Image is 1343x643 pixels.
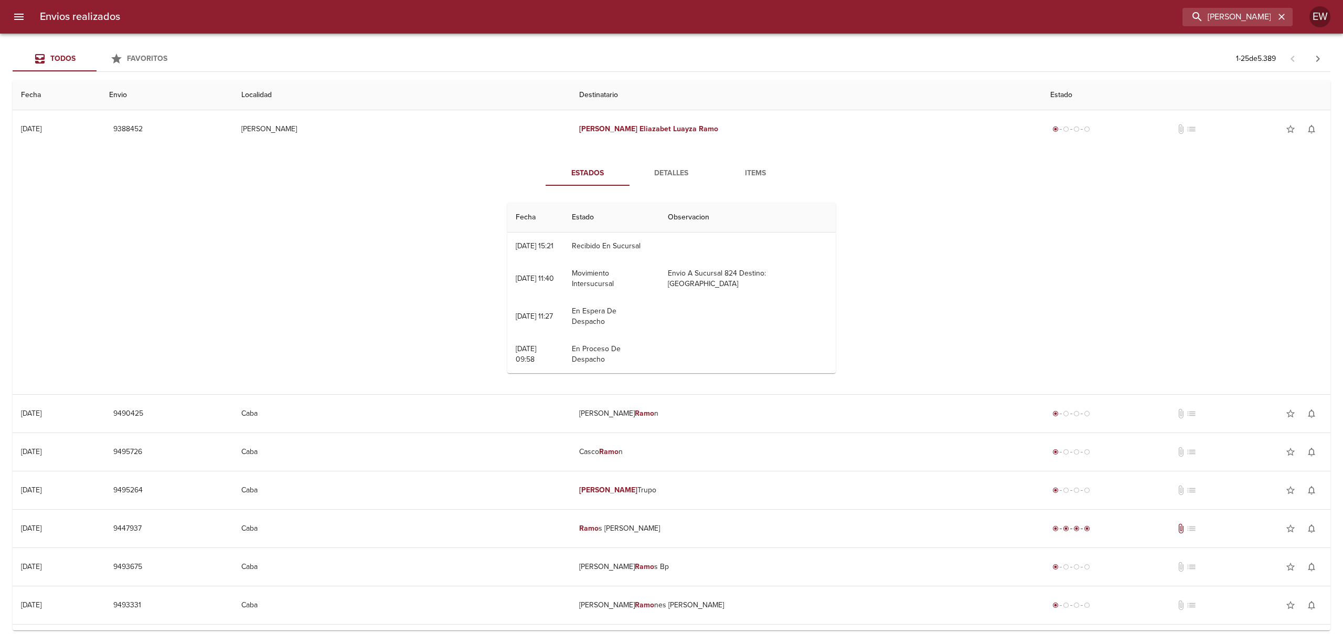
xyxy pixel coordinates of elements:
em: Ramo [635,600,654,609]
span: No tiene pedido asociado [1186,447,1197,457]
button: Agregar a favoritos [1280,119,1301,140]
div: Abrir información de usuario [1309,6,1330,27]
span: Tiene documentos adjuntos [1176,523,1186,534]
td: Caba [233,433,571,471]
td: Recibido En Sucursal [563,233,659,260]
span: star_border [1285,408,1296,419]
span: notifications_none [1306,447,1317,457]
div: Generado [1050,408,1092,419]
span: 9495264 [113,484,143,497]
button: 9493675 [109,557,146,577]
th: Localidad [233,80,571,110]
div: Generado [1050,562,1092,572]
button: Agregar a favoritos [1280,595,1301,616]
span: radio_button_unchecked [1084,126,1090,132]
span: radio_button_unchecked [1063,564,1069,570]
td: Casco n [571,433,1042,471]
em: Ramo [599,447,619,456]
em: Ramo [579,524,599,533]
span: No tiene documentos adjuntos [1176,600,1186,610]
span: radio_button_unchecked [1063,449,1069,455]
button: 9447937 [109,519,146,539]
span: radio_button_checked [1063,525,1069,532]
button: Agregar a favoritos [1280,403,1301,424]
button: 9495726 [109,442,146,462]
span: radio_button_unchecked [1063,126,1069,132]
td: [PERSON_NAME] n [571,395,1042,433]
span: Estados [552,167,623,180]
span: star_border [1285,562,1296,572]
span: radio_button_unchecked [1073,487,1080,493]
em: Ramo [635,409,654,418]
span: No tiene pedido asociado [1186,523,1197,534]
em: Ramo [699,124,718,133]
span: 9447937 [113,522,142,535]
td: En Espera De Despacho [563,298,659,335]
span: notifications_none [1306,523,1317,534]
button: 9490425 [109,404,147,424]
span: 9495726 [113,446,142,459]
td: Caba [233,510,571,547]
em: Ramo [635,562,654,571]
span: No tiene documentos adjuntos [1176,447,1186,457]
em: [PERSON_NAME] [579,486,637,494]
span: Items [720,167,791,180]
button: Agregar a favoritos [1280,480,1301,501]
th: Fecha [507,203,563,233]
span: Pagina siguiente [1305,46,1330,71]
span: Detalles [636,167,707,180]
span: star_border [1285,600,1296,610]
div: [DATE] [21,124,41,133]
button: Activar notificaciones [1301,403,1322,424]
th: Observacion [659,203,836,233]
div: EW [1309,6,1330,27]
span: radio_button_unchecked [1073,126,1080,132]
div: [DATE] [21,562,41,571]
span: notifications_none [1306,124,1317,134]
span: radio_button_unchecked [1063,602,1069,608]
span: No tiene pedido asociado [1186,562,1197,572]
span: star_border [1285,485,1296,496]
div: Tabs Envios [13,46,180,71]
td: Caba [233,395,571,433]
span: Todos [50,54,76,63]
div: [DATE] 11:40 [516,274,554,283]
span: radio_button_unchecked [1084,449,1090,455]
span: radio_button_checked [1084,525,1090,532]
span: 9493675 [113,561,142,574]
td: [PERSON_NAME] s Bp [571,548,1042,586]
div: Generado [1050,600,1092,610]
span: 9493331 [113,599,141,612]
em: [PERSON_NAME] [579,124,637,133]
span: No tiene pedido asociado [1186,600,1197,610]
span: radio_button_checked [1052,602,1059,608]
span: No tiene pedido asociado [1186,124,1197,134]
button: Activar notificaciones [1301,556,1322,577]
span: notifications_none [1306,408,1317,419]
span: radio_button_checked [1052,449,1059,455]
span: 9388452 [113,123,143,136]
em: Eliazabet [639,124,671,133]
button: Activar notificaciones [1301,595,1322,616]
div: Entregado [1050,523,1092,534]
span: Favoritos [127,54,167,63]
span: radio_button_unchecked [1084,602,1090,608]
span: radio_button_unchecked [1073,449,1080,455]
span: star_border [1285,124,1296,134]
td: Caba [233,548,571,586]
span: radio_button_checked [1052,564,1059,570]
span: radio_button_checked [1073,525,1080,532]
span: radio_button_unchecked [1073,602,1080,608]
th: Estado [1042,80,1330,110]
th: Envio [101,80,232,110]
span: No tiene documentos adjuntos [1176,562,1186,572]
td: Caba [233,586,571,624]
span: radio_button_checked [1052,525,1059,532]
div: [DATE] [21,447,41,456]
div: Tabs detalle de guia [546,161,797,186]
span: radio_button_checked [1052,126,1059,132]
span: No tiene pedido asociado [1186,408,1197,419]
button: Agregar a favoritos [1280,518,1301,539]
button: 9493331 [109,596,145,615]
span: radio_button_unchecked [1084,410,1090,417]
